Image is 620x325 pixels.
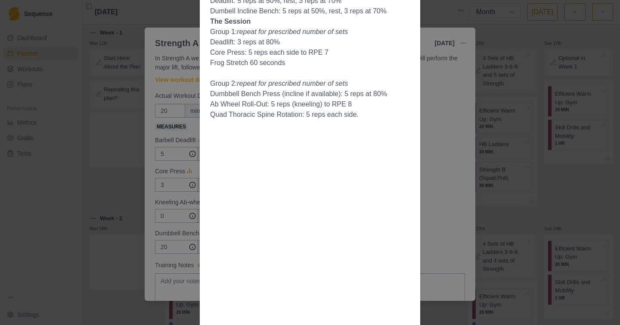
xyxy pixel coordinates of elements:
p: Frog Stretch 60 seconds [210,58,410,68]
p: Group 1: [210,27,410,37]
li: Dumbell Incline Bench: 5 reps at 50%, rest, 3 reps at 70% [210,6,410,16]
p: Quad Thoracic Spine Rotation: 5 reps each side. [210,109,410,120]
p: Group 2: [210,78,410,89]
em: repeat for prescribed number of sets [237,80,348,87]
strong: The Session [210,18,251,25]
p: Ab Wheel Roll-Out: 5 reps (kneeling) to RPE 8 [210,99,410,109]
p: Core Press: 5 reps each side to RPE 7 [210,47,410,58]
p: Dumbbell Bench Press (incline if available): 5 reps at 80% [210,89,410,99]
em: repeat for prescribed number of sets [237,28,348,35]
p: Deadlift: 3 reps at 80% [210,37,410,47]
